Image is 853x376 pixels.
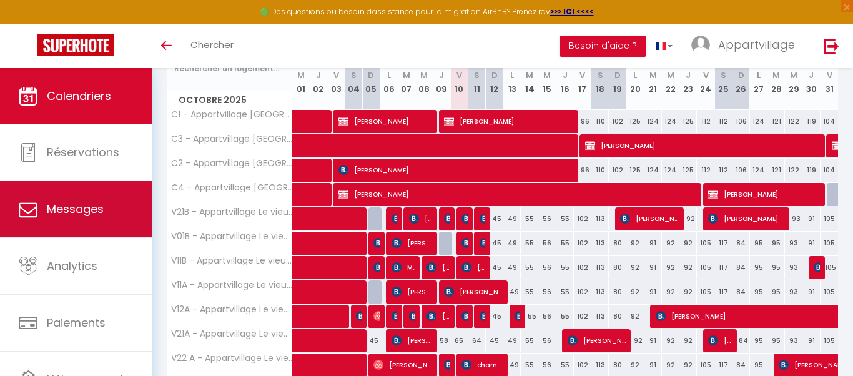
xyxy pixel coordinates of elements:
div: 105 [697,256,714,279]
th: 14 [521,54,538,110]
span: V12A - Appartvillage Le vieux Vichy N°12 A [169,305,294,314]
span: [PERSON_NAME] [515,304,520,328]
div: 49 [503,329,521,352]
abbr: J [439,69,444,81]
div: 106 [732,110,750,133]
span: [PERSON_NAME] [461,255,485,279]
th: 05 [362,54,380,110]
div: 117 [714,280,732,304]
abbr: M [420,69,428,81]
div: 49 [503,232,521,255]
div: 125 [679,110,697,133]
span: [PERSON_NAME] [444,109,572,133]
img: logout [824,38,839,54]
th: 08 [415,54,433,110]
div: 92 [679,329,697,352]
abbr: D [368,69,374,81]
div: 105 [821,256,838,279]
span: [PERSON_NAME] [392,207,397,230]
div: 91 [644,256,662,279]
img: Super Booking [37,34,114,56]
div: 91 [802,207,820,230]
div: 124 [662,110,679,133]
div: 65 [450,329,468,352]
div: 125 [626,110,644,133]
span: [PERSON_NAME] [708,207,784,230]
div: 105 [821,232,838,255]
div: 45 [486,256,503,279]
div: 95 [767,256,785,279]
div: 92 [662,280,679,304]
span: [PERSON_NAME] [409,207,432,230]
span: V22 A - Appartvillage Le vieux Vichy N°22 A [169,354,294,363]
div: 45 [486,232,503,255]
div: 91 [644,329,662,352]
span: [PERSON_NAME] [708,329,731,352]
div: 55 [556,207,574,230]
th: 10 [450,54,468,110]
abbr: V [827,69,832,81]
div: 55 [521,256,538,279]
div: 56 [538,305,556,328]
div: 55 [521,207,538,230]
div: 125 [626,159,644,182]
div: 110 [591,159,609,182]
th: 30 [802,54,820,110]
div: 92 [679,207,697,230]
abbr: L [510,69,514,81]
span: [PERSON_NAME] [480,231,485,255]
div: 104 [821,110,838,133]
div: 93 [785,280,802,304]
span: [PERSON_NAME] [568,329,626,352]
span: [PERSON_NAME] [620,207,678,230]
div: 122 [785,159,802,182]
div: 122 [785,110,802,133]
div: 105 [821,329,838,352]
div: 110 [591,110,609,133]
div: 119 [802,110,820,133]
div: 92 [679,256,697,279]
span: Calendriers [47,88,111,104]
div: 56 [538,280,556,304]
abbr: S [351,69,357,81]
th: 11 [468,54,486,110]
th: 07 [398,54,415,110]
div: 102 [574,207,591,230]
abbr: V [456,69,462,81]
abbr: M [543,69,551,81]
div: 91 [802,232,820,255]
div: 80 [609,232,626,255]
th: 31 [821,54,838,110]
div: 80 [609,280,626,304]
div: 95 [767,280,785,304]
th: 26 [732,54,750,110]
abbr: V [333,69,339,81]
div: 124 [644,159,662,182]
span: [PERSON_NAME] [426,255,450,279]
div: 55 [556,232,574,255]
span: MARSIAC [PERSON_NAME] [392,255,415,279]
div: 92 [679,280,697,304]
span: [PERSON_NAME] [585,134,818,157]
abbr: L [387,69,391,81]
th: 22 [662,54,679,110]
div: 93 [785,232,802,255]
span: Chercher [190,38,234,51]
a: Chercher [181,24,243,68]
abbr: S [598,69,603,81]
div: 91 [802,280,820,304]
th: 17 [574,54,591,110]
div: 92 [662,232,679,255]
span: [PERSON_NAME] [708,182,819,206]
div: 95 [767,329,785,352]
th: 13 [503,54,521,110]
th: 23 [679,54,697,110]
span: [PERSON_NAME] [392,304,397,328]
span: [PERSON_NAME] [392,231,432,255]
th: 02 [310,54,327,110]
abbr: M [772,69,780,81]
div: 80 [609,305,626,328]
div: 105 [697,280,714,304]
span: [PERSON_NAME] [480,207,485,230]
div: 125 [679,159,697,182]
